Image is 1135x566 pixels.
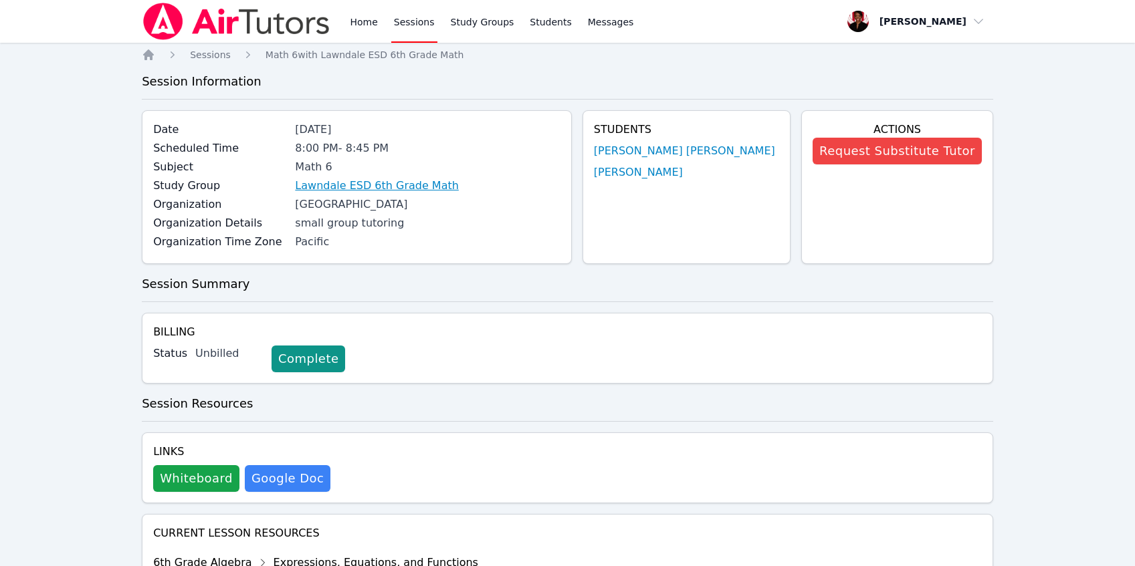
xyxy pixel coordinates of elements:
[153,345,187,362] label: Status
[295,140,560,156] div: 8:00 PM - 8:45 PM
[190,48,231,61] a: Sessions
[295,122,560,138] div: [DATE]
[142,3,331,40] img: Air Tutors
[245,465,330,492] a: Google Doc
[153,140,287,156] label: Scheduled Time
[153,178,287,194] label: Study Group
[594,143,775,159] a: [PERSON_NAME] [PERSON_NAME]
[195,345,261,362] div: Unbilled
[594,122,779,138] h4: Students
[266,48,464,61] a: Math 6with Lawndale ESD 6th Grade Math
[813,138,982,164] button: Request Substitute Tutor
[153,196,287,213] label: Organization
[142,48,993,61] nav: Breadcrumb
[266,49,464,60] span: Math 6 with Lawndale ESD 6th Grade Math
[813,122,982,138] h4: Actions
[153,215,287,231] label: Organization Details
[295,178,459,194] a: Lawndale ESD 6th Grade Math
[142,72,993,91] h3: Session Information
[295,196,560,213] div: [GEOGRAPHIC_DATA]
[295,215,560,231] div: small group tutoring
[153,324,982,340] h4: Billing
[295,159,560,175] div: Math 6
[153,465,239,492] button: Whiteboard
[142,394,993,413] h3: Session Resources
[153,525,982,541] h4: Current Lesson Resources
[153,159,287,175] label: Subject
[272,345,345,372] a: Complete
[153,444,330,460] h4: Links
[295,234,560,250] div: Pacific
[588,15,634,29] span: Messages
[594,164,683,180] a: [PERSON_NAME]
[190,49,231,60] span: Sessions
[153,122,287,138] label: Date
[153,234,287,250] label: Organization Time Zone
[142,275,993,293] h3: Session Summary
